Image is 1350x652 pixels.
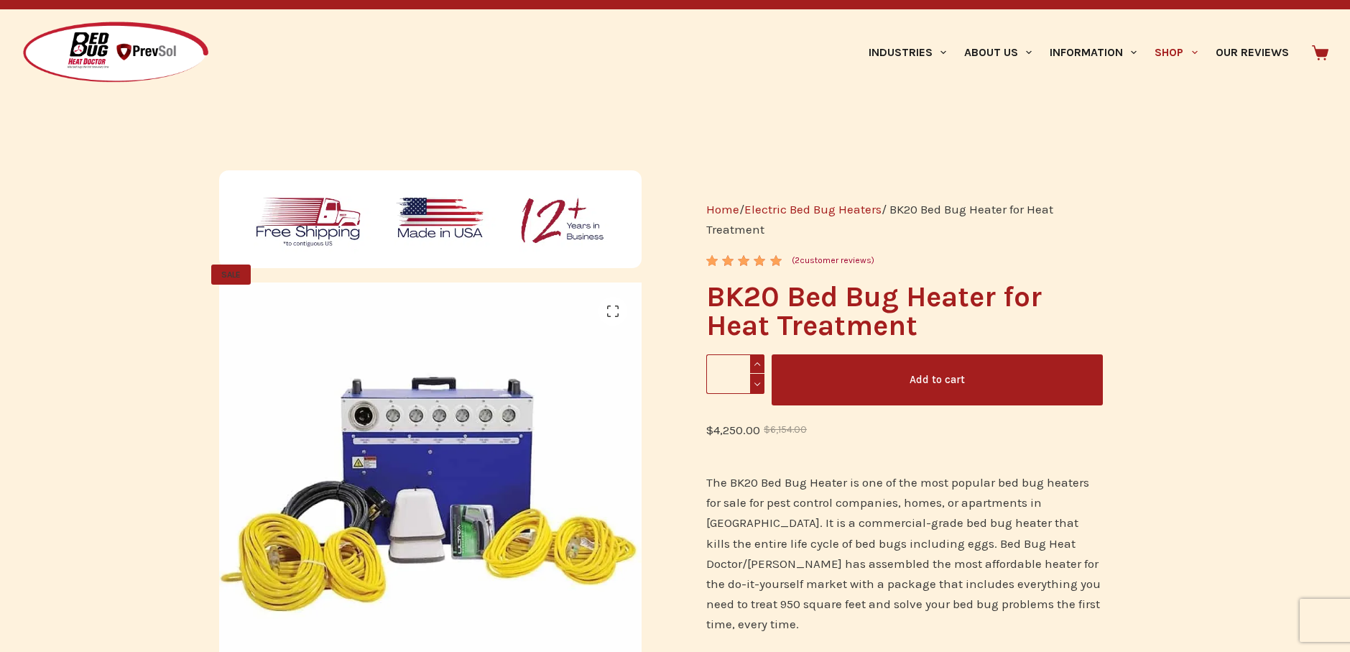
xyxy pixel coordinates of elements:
a: Home [706,202,739,216]
img: Prevsol/Bed Bug Heat Doctor [22,21,210,85]
a: Industries [859,9,955,96]
nav: Primary [859,9,1298,96]
button: Open LiveChat chat widget [11,6,55,49]
span: $ [764,424,770,435]
a: View full-screen image gallery [598,297,627,326]
span: 2 [795,255,800,265]
bdi: 6,154.00 [764,424,807,435]
div: Rated 5.00 out of 5 [706,255,783,266]
a: (2customer reviews) [792,254,874,268]
a: Our Reviews [1206,9,1298,96]
h1: BK20 Bed Bug Heater for Heat Treatment [706,283,1102,340]
nav: Breadcrumb [706,199,1102,239]
input: Product quantity [706,354,764,394]
span: 2 [706,255,716,277]
a: Electric Bed Bug Heaters [744,202,882,216]
p: The BK20 Bed Bug Heater is one of the most popular bed bug heaters for sale for pest control comp... [706,472,1102,633]
a: Information [1041,9,1146,96]
span: $ [706,423,713,437]
a: The BK20 heater is more powerful than the 52K bed bug heater with a minimal footprint, designed w... [642,485,1065,500]
a: About Us [955,9,1040,96]
span: SALE [211,265,251,285]
button: Add to cart [772,354,1103,405]
a: Shop [1146,9,1206,96]
bdi: 4,250.00 [706,423,760,437]
span: Rated out of 5 based on customer ratings [706,255,783,343]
